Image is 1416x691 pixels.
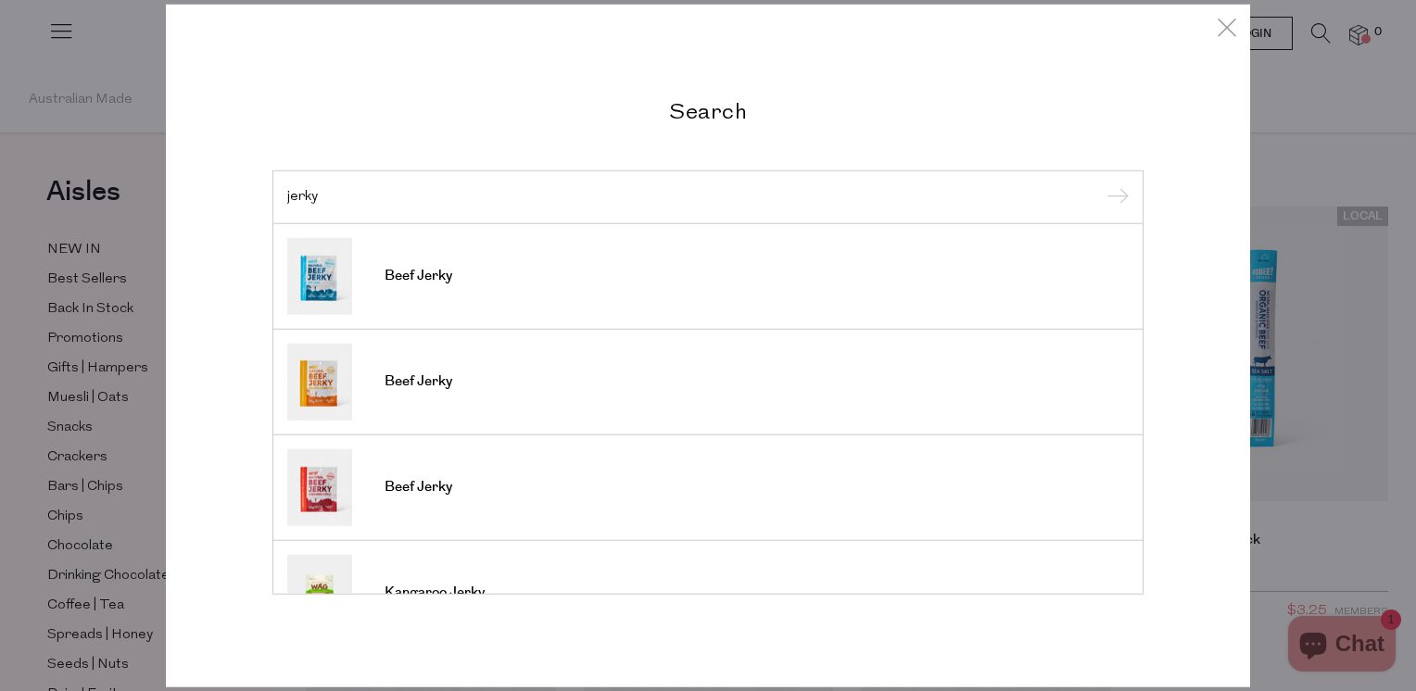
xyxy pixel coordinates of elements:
[272,97,1144,124] h2: Search
[287,190,1129,204] input: Search
[385,584,485,602] span: Kangaroo Jerky
[287,237,1129,314] a: Beef Jerky
[287,448,352,525] img: Beef Jerky
[287,554,352,631] img: Kangaroo Jerky
[385,478,452,496] span: Beef Jerky
[385,372,452,391] span: Beef Jerky
[287,343,1129,420] a: Beef Jerky
[287,554,1129,631] a: Kangaroo Jerky
[287,343,352,420] img: Beef Jerky
[385,267,452,285] span: Beef Jerky
[287,448,1129,525] a: Beef Jerky
[287,237,352,314] img: Beef Jerky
